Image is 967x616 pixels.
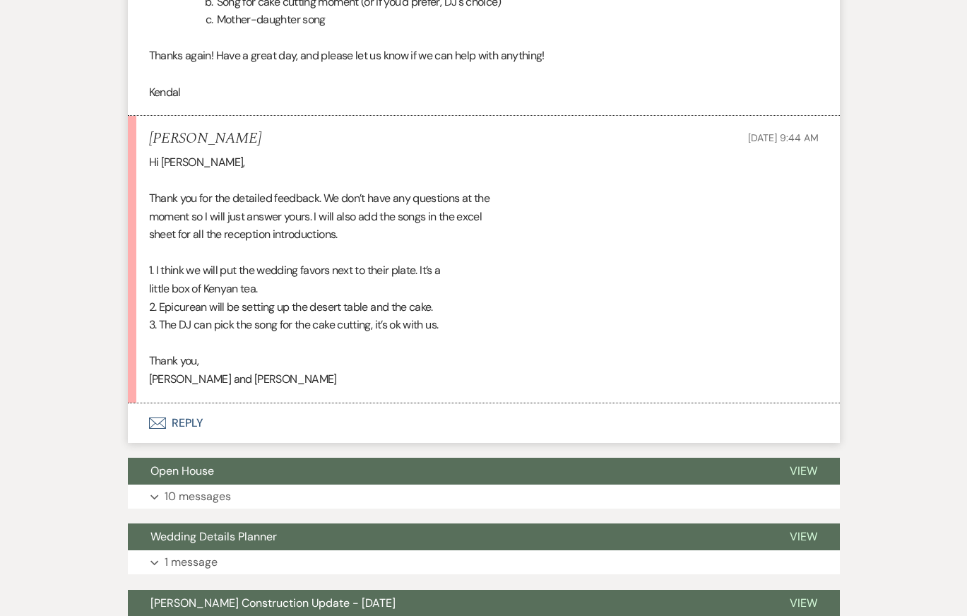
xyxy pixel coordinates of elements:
h5: [PERSON_NAME] [149,130,261,148]
button: Reply [128,403,840,443]
button: 1 message [128,550,840,574]
span: View [790,529,817,544]
button: Wedding Details Planner [128,523,767,550]
span: Open House [150,463,214,478]
button: Open House [128,458,767,485]
li: Mother-daughter song [166,11,819,29]
p: Kendal [149,83,819,102]
button: 10 messages [128,485,840,509]
span: View [790,596,817,610]
p: 1 message [165,553,218,571]
span: [DATE] 9:44 AM [748,131,818,144]
span: [PERSON_NAME] Construction Update - [DATE] [150,596,396,610]
span: Wedding Details Planner [150,529,277,544]
p: 10 messages [165,487,231,506]
span: View [790,463,817,478]
p: Thanks again! Have a great day, and please let us know if we can help with anything! [149,47,819,65]
div: Hi [PERSON_NAME], Thank you for the detailed feedback. We don’t have any questions at the moment ... [149,153,819,389]
button: View [767,458,840,485]
button: View [767,523,840,550]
